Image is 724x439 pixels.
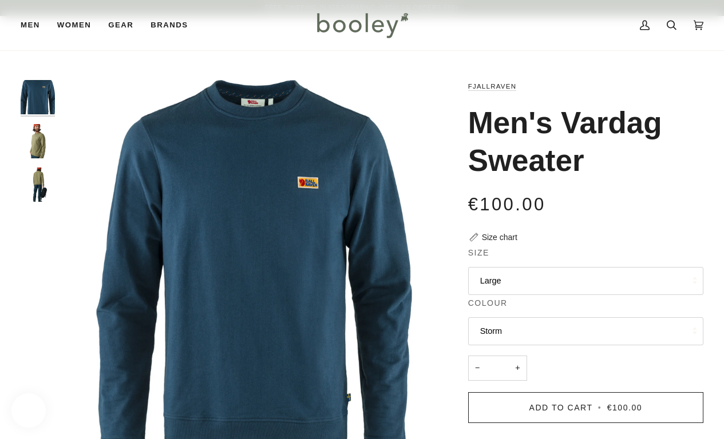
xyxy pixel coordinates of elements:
input: Quantity [468,356,527,381]
span: €100.00 [607,403,642,412]
span: Size [468,247,489,259]
div: Size chart [482,232,517,244]
img: Fjallraven Men's Vardag Sweater - Booley Galway [21,167,55,202]
span: Women [57,19,91,31]
img: Booley [312,9,412,42]
span: Add to Cart [529,403,593,412]
button: + [508,356,527,381]
span: €100.00 [468,194,546,214]
span: Men [21,19,40,31]
img: Fjallraven Men's Vardag Sweater Storm - Booley Galway [21,80,55,114]
span: • [596,403,604,412]
iframe: Button to open loyalty program pop-up [11,393,46,428]
button: Add to Cart • €100.00 [468,392,703,423]
span: Brands [151,19,188,31]
span: Colour [468,297,508,309]
button: Large [468,267,703,295]
button: Storm [468,317,703,345]
img: Fjallraven Men's Vardag Sweater - Booley Galway [21,124,55,158]
h1: Men's Vardag Sweater [468,104,695,179]
span: Gear [108,19,133,31]
button: − [468,356,486,381]
a: Fjallraven [468,83,517,90]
